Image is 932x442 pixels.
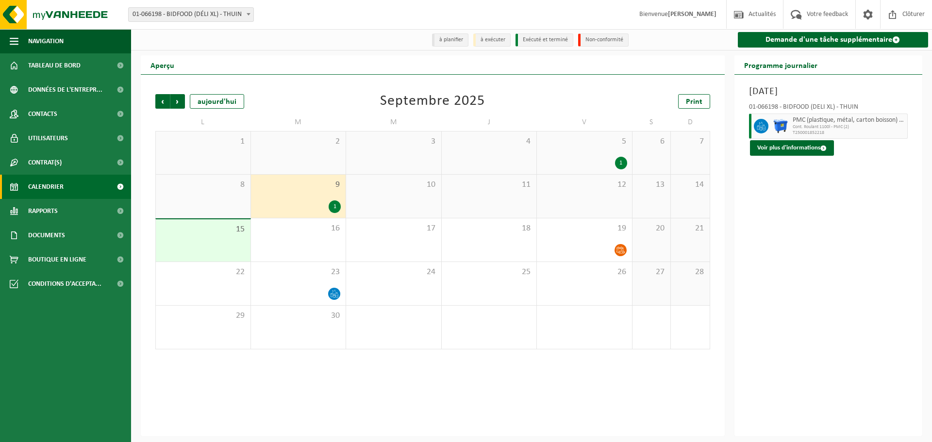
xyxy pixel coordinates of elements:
[170,94,185,109] span: Suivant
[141,55,184,74] h2: Aperçu
[671,114,710,131] td: D
[256,267,341,278] span: 23
[155,94,170,109] span: Précédent
[442,114,537,131] td: J
[161,311,246,321] span: 29
[447,223,532,234] span: 18
[161,136,246,147] span: 1
[346,114,442,131] td: M
[793,116,905,124] span: PMC (plastique, métal, carton boisson) (industriel)
[749,104,908,114] div: 01-066198 - BIDFOOD (DÉLI XL) - THUIN
[161,180,246,190] span: 8
[432,33,468,47] li: à planifier
[28,199,58,223] span: Rapports
[161,267,246,278] span: 22
[380,94,485,109] div: Septembre 2025
[251,114,347,131] td: M
[578,33,629,47] li: Non-conformité
[676,267,704,278] span: 28
[256,311,341,321] span: 30
[637,136,666,147] span: 6
[329,200,341,213] div: 1
[256,223,341,234] span: 16
[351,136,436,147] span: 3
[28,272,101,296] span: Conditions d'accepta...
[28,175,64,199] span: Calendrier
[668,11,716,18] strong: [PERSON_NAME]
[676,180,704,190] span: 14
[129,8,253,21] span: 01-066198 - BIDFOOD (DÉLI XL) - THUIN
[632,114,671,131] td: S
[28,150,62,175] span: Contrat(s)
[773,119,788,133] img: WB-1100-HPE-BE-01
[678,94,710,109] a: Print
[473,33,511,47] li: à exécuter
[351,223,436,234] span: 17
[28,223,65,247] span: Documents
[28,29,64,53] span: Navigation
[676,223,704,234] span: 21
[542,180,627,190] span: 12
[351,267,436,278] span: 24
[750,140,834,156] button: Voir plus d'informations
[676,136,704,147] span: 7
[516,33,573,47] li: Exécuté et terminé
[542,267,627,278] span: 26
[615,157,627,169] div: 1
[637,223,666,234] span: 20
[738,32,929,48] a: Demande d'une tâche supplémentaire
[28,102,57,126] span: Contacts
[28,78,102,102] span: Données de l'entrepr...
[637,180,666,190] span: 13
[128,7,254,22] span: 01-066198 - BIDFOOD (DÉLI XL) - THUIN
[447,180,532,190] span: 11
[447,136,532,147] span: 4
[256,180,341,190] span: 9
[447,267,532,278] span: 25
[542,136,627,147] span: 5
[793,130,905,136] span: T250001852218
[793,124,905,130] span: Cont. Roulant 1100l - PMC (2)
[351,180,436,190] span: 10
[734,55,827,74] h2: Programme journalier
[28,247,86,272] span: Boutique en ligne
[537,114,632,131] td: V
[28,53,81,78] span: Tableau de bord
[749,84,908,99] h3: [DATE]
[155,114,251,131] td: L
[637,267,666,278] span: 27
[256,136,341,147] span: 2
[190,94,244,109] div: aujourd'hui
[686,98,702,106] span: Print
[542,223,627,234] span: 19
[28,126,68,150] span: Utilisateurs
[161,224,246,235] span: 15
